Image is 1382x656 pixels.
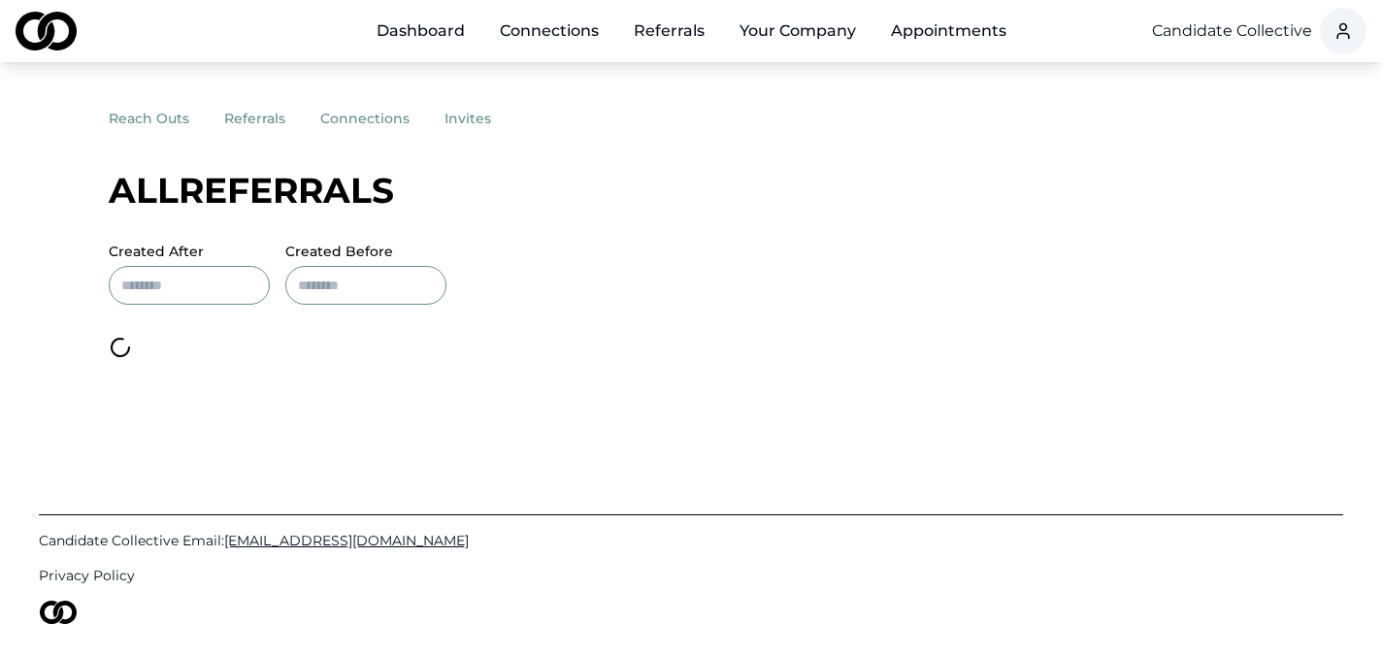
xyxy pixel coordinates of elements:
[361,12,480,50] a: Dashboard
[109,245,270,258] label: Created After
[16,12,77,50] img: logo
[875,12,1022,50] a: Appointments
[39,531,1343,550] a: Candidate Collective Email:[EMAIL_ADDRESS][DOMAIN_NAME]
[285,245,446,258] label: Created Before
[444,101,526,136] button: invites
[39,566,1343,585] a: Privacy Policy
[109,101,224,136] button: reach outs
[39,601,78,624] img: logo
[320,101,444,136] button: connections
[618,12,720,50] a: Referrals
[361,12,1022,50] nav: Main
[109,171,1273,210] div: All referrals
[224,532,469,549] span: [EMAIL_ADDRESS][DOMAIN_NAME]
[224,101,320,136] button: referrals
[484,12,614,50] a: Connections
[1152,19,1312,43] button: Candidate Collective
[724,12,872,50] button: Your Company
